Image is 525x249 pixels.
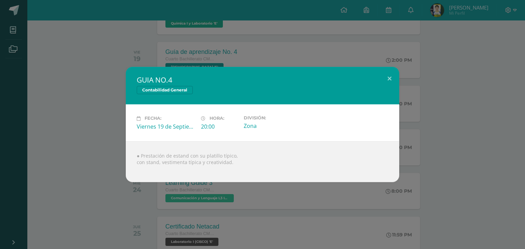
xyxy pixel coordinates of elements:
span: Hora: [210,116,224,121]
div: 20:00 [201,123,238,130]
button: Close (Esc) [380,67,399,90]
span: Fecha: [145,116,161,121]
h2: GUIA NO.4 [137,75,388,85]
div: Viernes 19 de Septiembre [137,123,196,130]
span: Contabilidad General [137,86,193,94]
div: Zona [244,122,302,130]
label: División: [244,115,302,120]
div: ● Prestación de estand con su platillo típico, con stand, vestimenta típica y creatividad. [126,141,399,182]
